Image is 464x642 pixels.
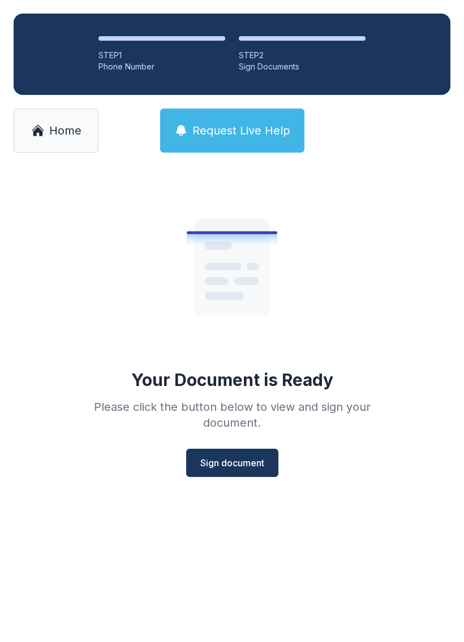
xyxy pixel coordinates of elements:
div: STEP 2 [239,50,366,61]
span: Sign document [200,456,264,470]
div: Phone Number [98,61,225,72]
div: Your Document is Ready [131,370,333,390]
div: Sign Documents [239,61,366,72]
div: STEP 1 [98,50,225,61]
span: Home [49,123,81,138]
div: Please click the button below to view and sign your document. [69,399,395,431]
span: Request Live Help [192,123,290,138]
